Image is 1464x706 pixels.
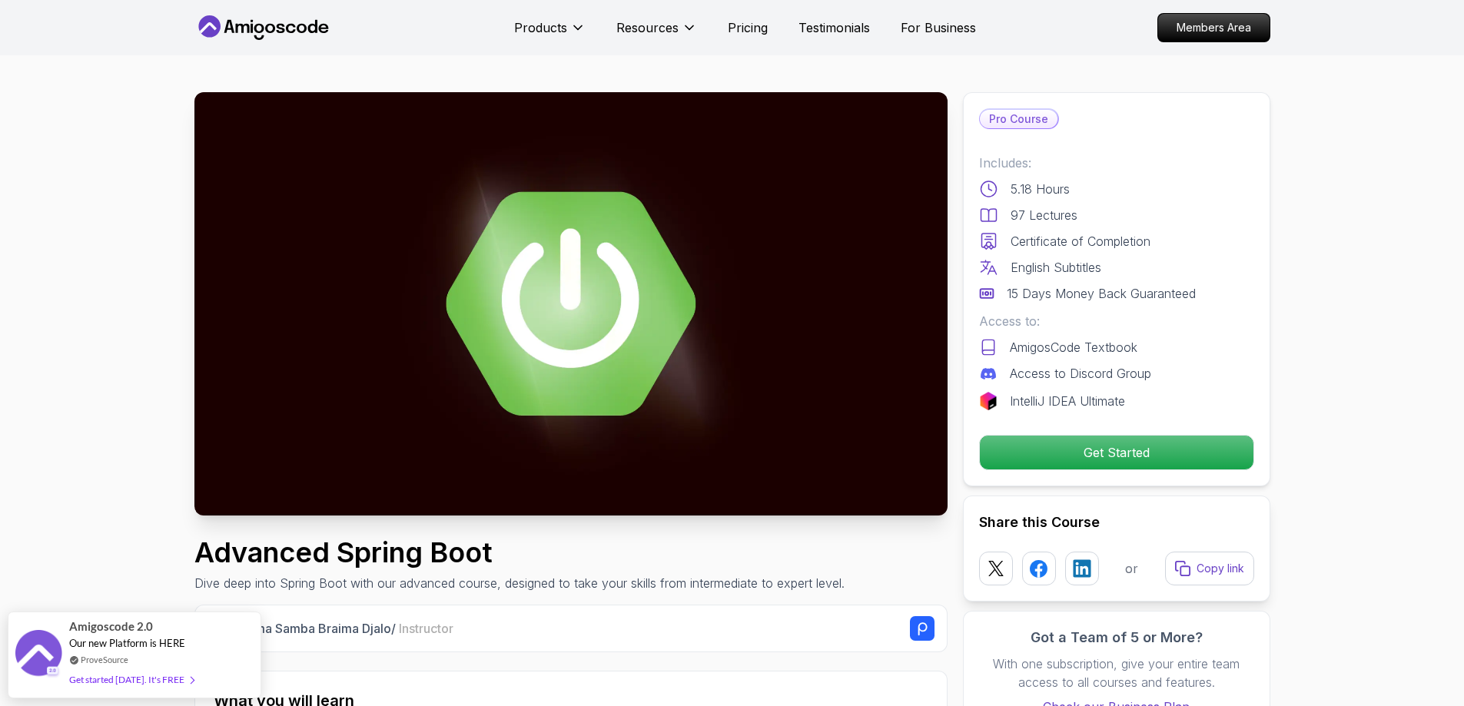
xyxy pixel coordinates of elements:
p: Certificate of Completion [1011,232,1150,250]
p: AmigosCode Textbook [1010,338,1137,356]
p: 97 Lectures [1011,206,1077,224]
p: IntelliJ IDEA Ultimate [1010,392,1125,410]
p: Access to: [979,312,1254,330]
p: Access to Discord Group [1010,364,1151,383]
p: Pro Course [980,110,1057,128]
a: Pricing [728,18,768,37]
a: Testimonials [798,18,870,37]
button: Products [514,18,586,49]
p: Mama Samba Braima Djalo / [237,619,453,638]
p: Dive deep into Spring Boot with our advanced course, designed to take your skills from intermedia... [194,574,845,592]
p: Members Area [1158,14,1270,41]
p: Products [514,18,567,37]
img: advanced-spring-boot_thumbnail [194,92,948,515]
h1: Advanced Spring Boot [194,537,845,568]
button: Copy link [1165,552,1254,585]
button: Resources [616,18,697,49]
a: ProveSource [81,653,128,666]
img: provesource social proof notification image [15,630,61,680]
img: jetbrains logo [979,392,998,410]
p: Resources [616,18,679,37]
div: Get started [DATE]. It's FREE [69,671,194,688]
p: English Subtitles [1011,258,1101,277]
span: Instructor [399,621,453,636]
a: For Business [901,18,976,37]
p: 15 Days Money Back Guaranteed [1007,284,1196,303]
p: Includes: [979,154,1254,172]
p: 5.18 Hours [1011,180,1070,198]
span: Amigoscode 2.0 [69,618,153,635]
p: Get Started [980,436,1253,469]
p: Copy link [1197,561,1244,576]
h2: Share this Course [979,512,1254,533]
span: Our new Platform is HERE [69,637,185,649]
iframe: chat widget [1369,610,1464,683]
button: Get Started [979,435,1254,470]
p: or [1125,559,1138,578]
p: With one subscription, give your entire team access to all courses and features. [979,655,1254,691]
a: Members Area [1157,13,1270,42]
h3: Got a Team of 5 or More? [979,627,1254,648]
